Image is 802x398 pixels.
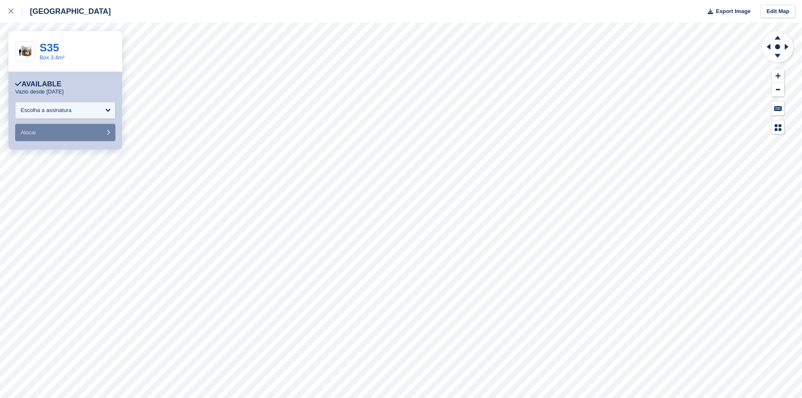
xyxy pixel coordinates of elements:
[716,7,750,16] span: Export Image
[772,120,784,134] button: Map Legend
[772,102,784,115] button: Keyboard Shortcuts
[772,69,784,83] button: Zoom In
[772,83,784,97] button: Zoom Out
[15,80,61,88] div: Available
[16,44,35,59] img: 35-sqft-unit.jpg
[761,5,795,19] a: Edit Map
[40,41,59,54] a: S35
[15,124,115,141] button: Alocar
[22,6,111,16] div: [GEOGRAPHIC_DATA]
[21,129,36,136] span: Alocar
[703,5,751,19] button: Export Image
[15,88,64,95] p: Vazio desde [DATE]
[40,54,64,61] a: Box 3.4m²
[21,106,72,115] div: Escolha a assinatura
